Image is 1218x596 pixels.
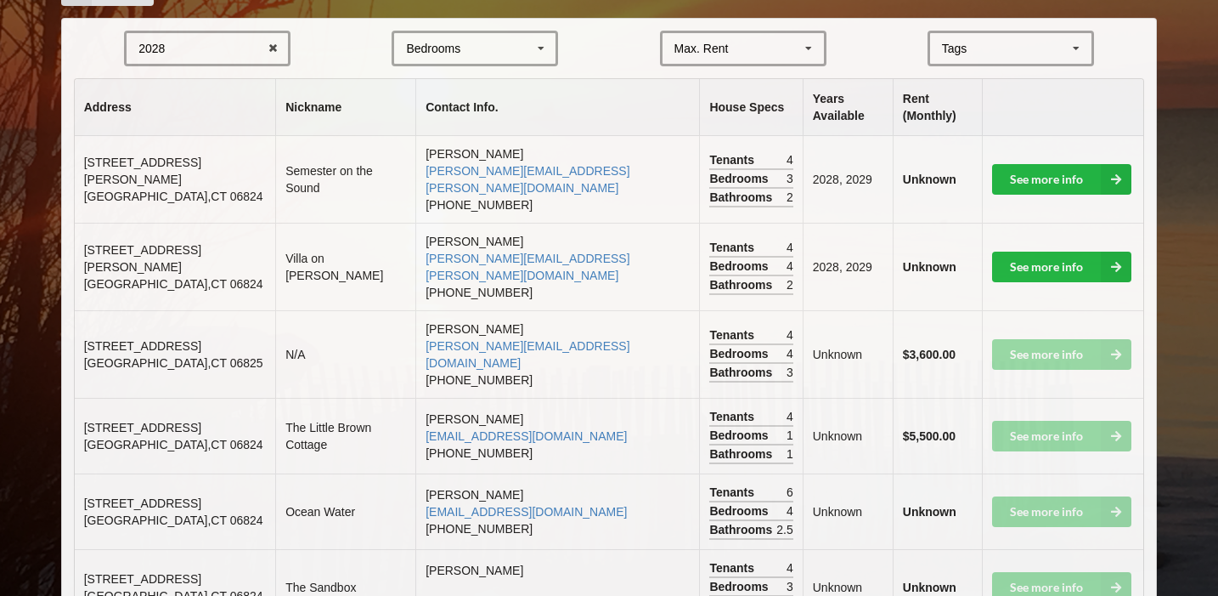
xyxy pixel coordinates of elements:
td: [PERSON_NAME] [PHONE_NUMBER] [415,474,699,549]
span: 4 [787,151,793,168]
span: Bathrooms [709,364,776,381]
span: [GEOGRAPHIC_DATA] , CT 06824 [84,190,263,203]
span: Bedrooms [709,258,772,275]
span: 4 [787,258,793,275]
span: Tenants [709,326,758,343]
span: [STREET_ADDRESS] [84,421,201,434]
span: 2.5 [776,521,792,538]
td: [PERSON_NAME] [PHONE_NUMBER] [415,223,699,310]
th: Rent (Monthly) [893,79,982,136]
td: Villa on [PERSON_NAME] [275,223,415,310]
span: Bedrooms [709,502,772,519]
span: Tenants [709,408,758,425]
span: 2 [787,276,793,293]
td: 2028, 2029 [803,136,893,223]
th: House Specs [699,79,802,136]
span: Tenants [709,151,758,168]
span: Tenants [709,559,758,576]
span: 4 [787,559,793,576]
span: Tenants [709,484,758,501]
span: Bathrooms [709,276,776,293]
span: [STREET_ADDRESS][PERSON_NAME] [84,156,201,186]
td: Ocean Water [275,474,415,549]
span: Bedrooms [709,345,772,362]
td: N/A [275,310,415,398]
span: [STREET_ADDRESS] [84,497,201,510]
a: [EMAIL_ADDRESS][DOMAIN_NAME] [426,505,627,519]
span: 4 [787,408,793,425]
b: Unknown [903,581,956,594]
span: [STREET_ADDRESS] [84,572,201,586]
span: 4 [787,326,793,343]
b: $3,600.00 [903,348,956,361]
span: 4 [787,502,793,519]
b: Unknown [903,173,956,186]
div: Bedrooms [406,43,460,54]
div: Max. Rent [674,43,729,54]
span: Tenants [709,239,758,256]
div: 2028 [138,43,165,54]
td: [PERSON_NAME] [PHONE_NUMBER] [415,398,699,474]
span: Bathrooms [709,189,776,206]
span: [STREET_ADDRESS] [84,339,201,353]
b: Unknown [903,260,956,274]
span: Bathrooms [709,446,776,463]
td: Unknown [803,474,893,549]
td: The Little Brown Cottage [275,398,415,474]
th: Contact Info. [415,79,699,136]
td: Semester on the Sound [275,136,415,223]
span: 4 [787,239,793,256]
span: [STREET_ADDRESS][PERSON_NAME] [84,243,201,274]
td: [PERSON_NAME] [PHONE_NUMBER] [415,310,699,398]
th: Years Available [803,79,893,136]
td: [PERSON_NAME] [PHONE_NUMBER] [415,136,699,223]
b: $5,500.00 [903,429,956,443]
b: Unknown [903,505,956,519]
td: Unknown [803,310,893,398]
span: Bathrooms [709,521,776,538]
span: Bedrooms [709,170,772,187]
a: See more info [992,164,1131,195]
span: 1 [787,446,793,463]
div: Tags [938,39,992,59]
span: 3 [787,170,793,187]
a: [EMAIL_ADDRESS][DOMAIN_NAME] [426,429,627,443]
span: 1 [787,427,793,444]
td: 2028, 2029 [803,223,893,310]
span: 3 [787,364,793,381]
span: 4 [787,345,793,362]
span: Bedrooms [709,427,772,444]
a: See more info [992,252,1131,282]
th: Nickname [275,79,415,136]
td: Unknown [803,398,893,474]
th: Address [75,79,275,136]
span: [GEOGRAPHIC_DATA] , CT 06824 [84,438,263,451]
a: [PERSON_NAME][EMAIL_ADDRESS][PERSON_NAME][DOMAIN_NAME] [426,252,629,282]
span: 2 [787,189,793,206]
span: Bedrooms [709,578,772,595]
span: 3 [787,578,793,595]
a: [PERSON_NAME][EMAIL_ADDRESS][PERSON_NAME][DOMAIN_NAME] [426,164,629,195]
span: [GEOGRAPHIC_DATA] , CT 06824 [84,277,263,291]
span: [GEOGRAPHIC_DATA] , CT 06824 [84,514,263,527]
a: [PERSON_NAME][EMAIL_ADDRESS][DOMAIN_NAME] [426,339,629,370]
span: 6 [787,484,793,501]
span: [GEOGRAPHIC_DATA] , CT 06825 [84,356,263,370]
